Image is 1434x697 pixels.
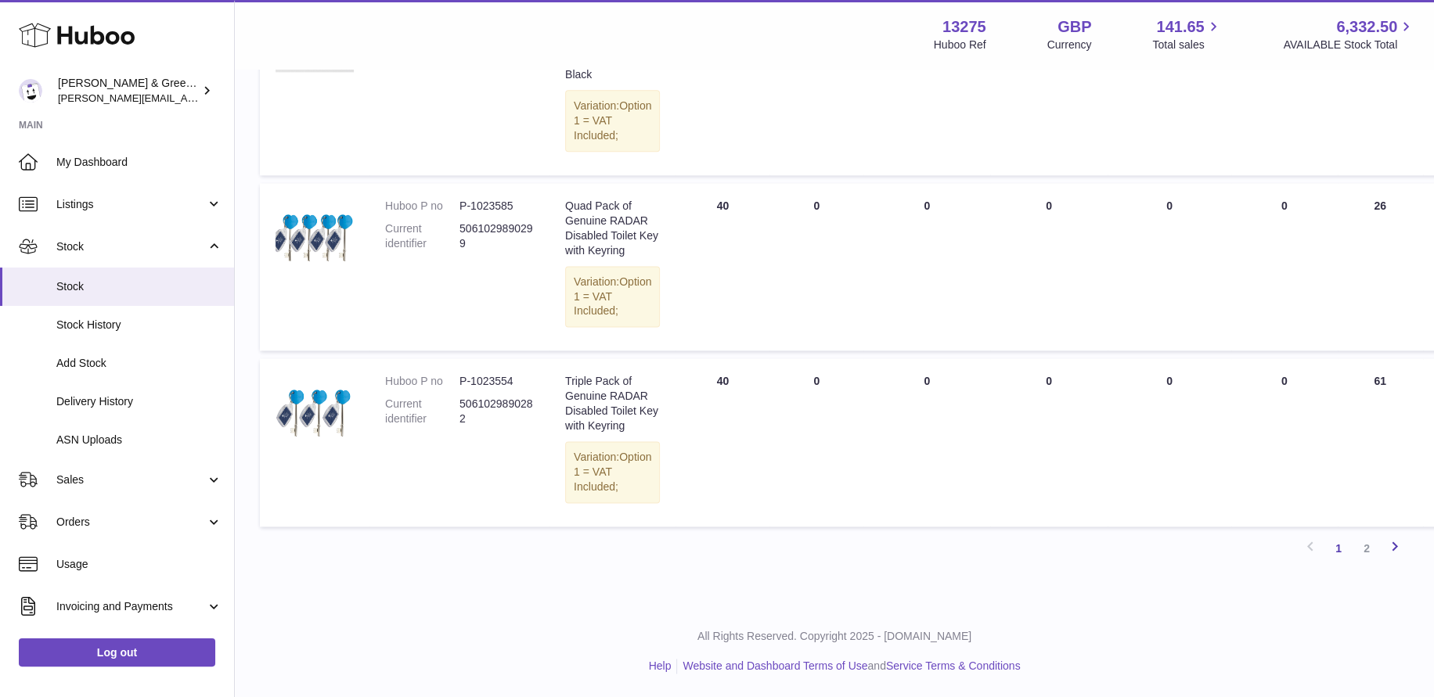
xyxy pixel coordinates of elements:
[1336,16,1397,38] span: 6,332.50
[1324,534,1353,562] a: 1
[565,441,660,503] div: Variation:
[1152,16,1222,52] a: 141.65 Total sales
[56,356,222,371] span: Add Stock
[677,659,1020,674] li: and
[276,374,354,452] img: product image
[574,451,651,493] span: Option 1 = VAT Included;
[56,599,206,614] span: Invoicing and Payments
[1166,199,1173,212] span: 0
[1166,375,1173,387] span: 0
[565,90,660,152] div: Variation:
[1152,38,1222,52] span: Total sales
[56,515,206,530] span: Orders
[459,221,534,251] dd: 5061029890299
[1353,534,1381,562] a: 2
[649,659,672,672] a: Help
[56,318,222,332] span: Stock History
[769,358,863,526] td: 0
[56,197,206,212] span: Listings
[56,279,222,294] span: Stock
[769,183,863,350] td: 0
[990,358,1108,526] td: 0
[1156,16,1204,38] span: 141.65
[385,397,459,426] dt: Current identifier
[276,199,354,277] img: product image
[1338,358,1423,526] td: 61
[565,374,660,433] div: Triple Pack of Genuine RADAR Disabled Toilet Key with Keyring
[56,239,206,254] span: Stock
[1231,183,1338,350] td: 0
[934,38,986,52] div: Huboo Ref
[385,374,459,389] dt: Huboo P no
[56,433,222,447] span: ASN Uploads
[1047,38,1092,52] div: Currency
[19,79,42,102] img: ellen@bluebadgecompany.co.uk
[565,266,660,328] div: Variation:
[19,638,215,666] a: Log out
[886,659,1021,672] a: Service Terms & Conditions
[459,397,534,426] dd: 5061029890282
[1283,38,1415,52] span: AVAILABLE Stock Total
[1283,16,1415,52] a: 6,332.50 AVAILABLE Stock Total
[459,374,534,389] dd: P-1023554
[676,358,769,526] td: 40
[574,275,651,318] span: Option 1 = VAT Included;
[56,472,206,487] span: Sales
[683,659,867,672] a: Website and Dashboard Terms of Use
[942,16,986,38] strong: 13275
[58,76,199,106] div: [PERSON_NAME] & Green Ltd
[863,358,990,526] td: 0
[1338,183,1423,350] td: 26
[247,629,1421,644] p: All Rights Reserved. Copyright 2025 - [DOMAIN_NAME]
[676,183,769,350] td: 40
[1057,16,1091,38] strong: GBP
[385,199,459,214] dt: Huboo P no
[56,394,222,409] span: Delivery History
[385,221,459,251] dt: Current identifier
[459,199,534,214] dd: P-1023585
[565,199,660,258] div: Quad Pack of Genuine RADAR Disabled Toilet Key with Keyring
[56,557,222,572] span: Usage
[56,155,222,170] span: My Dashboard
[574,99,651,142] span: Option 1 = VAT Included;
[58,92,314,104] span: [PERSON_NAME][EMAIL_ADDRESS][DOMAIN_NAME]
[863,183,990,350] td: 0
[990,183,1108,350] td: 0
[1231,358,1338,526] td: 0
